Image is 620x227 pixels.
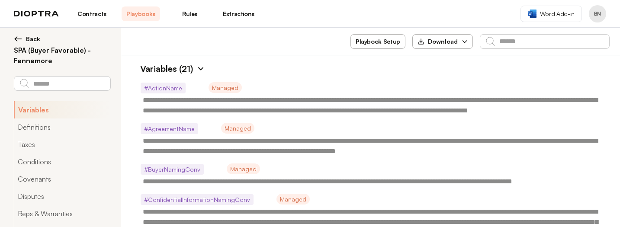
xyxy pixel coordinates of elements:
a: Word Add-in [520,6,582,22]
span: Back [26,35,40,43]
button: Profile menu [589,5,606,22]
img: left arrow [14,35,22,43]
h1: Variables (21) [132,62,193,75]
a: Contracts [73,6,111,21]
div: Download [418,37,458,46]
button: Variables [14,101,110,118]
button: Playbook Setup [350,34,405,49]
button: Back [14,35,110,43]
img: Expand [196,64,205,73]
a: Playbooks [122,6,160,21]
span: # BuyerNamingConv [141,164,204,175]
button: Download [412,34,473,49]
span: Managed [227,163,260,174]
img: logo [14,11,59,17]
span: Managed [209,82,242,93]
span: Managed [221,123,254,134]
button: Conditions [14,153,110,170]
button: Definitions [14,118,110,136]
span: # ConfidentialInformationNamingConv [141,194,254,205]
button: Disputes [14,188,110,205]
button: Taxes [14,136,110,153]
a: Extractions [219,6,258,21]
button: Reps & Warranties [14,205,110,222]
h2: SPA (Buyer Favorable) - Fennemore [14,45,110,66]
span: Managed [276,194,310,205]
a: Rules [170,6,209,21]
span: # ActionName [141,83,186,93]
span: # AgreementName [141,123,198,134]
span: Word Add-in [540,10,575,18]
button: Covenants [14,170,110,188]
img: word [528,10,536,18]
